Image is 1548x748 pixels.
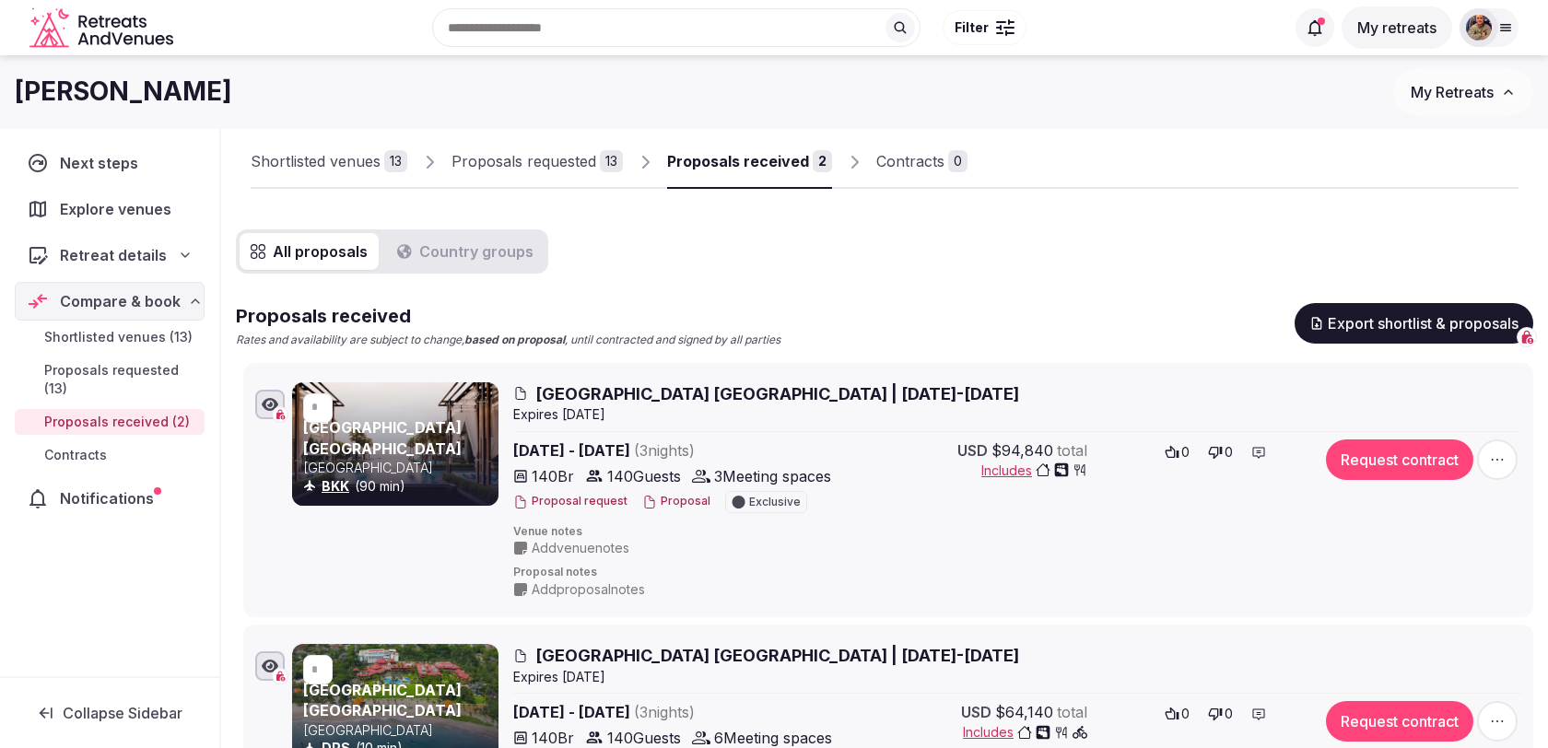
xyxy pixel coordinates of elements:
button: My retreats [1342,6,1452,49]
span: Compare & book [60,290,181,312]
a: Proposals received2 [667,135,832,189]
p: Rates and availability are subject to change, , until contracted and signed by all parties [236,333,780,348]
span: Shortlisted venues (13) [44,328,193,346]
div: Expire s [DATE] [513,405,1521,424]
button: Export shortlist & proposals [1295,303,1533,344]
span: $94,840 [991,439,1053,462]
span: USD [957,439,988,462]
a: Proposals requested (13) [15,357,205,402]
span: 0 [1225,705,1233,723]
a: BKK [322,478,349,494]
button: Includes [963,723,1087,742]
span: Proposals received (2) [44,413,190,431]
button: Collapse Sidebar [15,693,205,733]
a: Contracts [15,442,205,468]
button: 0 [1202,439,1238,465]
strong: based on proposal [464,333,565,346]
button: Filter [943,10,1026,45]
a: Proposals received (2) [15,409,205,435]
span: Filter [955,18,989,37]
span: Add venue notes [532,539,629,557]
div: 13 [384,150,407,172]
span: Add proposal notes [532,580,645,599]
h2: Proposals received [236,303,780,329]
a: Contracts0 [876,135,967,189]
span: Contracts [44,446,107,464]
button: 0 [1159,439,1195,465]
a: Shortlisted venues (13) [15,324,205,350]
a: Proposals requested13 [451,135,623,189]
a: Explore venues [15,190,205,228]
div: Shortlisted venues [251,150,381,172]
span: 0 [1181,443,1190,462]
span: My Retreats [1411,83,1494,101]
span: total [1057,701,1087,723]
span: Next steps [60,152,146,174]
div: (90 min) [303,477,495,496]
a: Next steps [15,144,205,182]
a: Visit the homepage [29,7,177,49]
button: 0 [1202,701,1238,727]
button: Request contract [1326,439,1473,480]
button: Includes [981,462,1087,480]
p: [GEOGRAPHIC_DATA] [303,459,495,477]
span: USD [961,701,991,723]
span: $64,140 [995,701,1053,723]
span: Exclusive [749,497,801,508]
a: [GEOGRAPHIC_DATA] [GEOGRAPHIC_DATA] [303,418,462,457]
button: 0 [1159,701,1195,727]
div: 2 [813,150,832,172]
a: [GEOGRAPHIC_DATA] [GEOGRAPHIC_DATA] [303,681,462,719]
span: [GEOGRAPHIC_DATA] [GEOGRAPHIC_DATA] | [DATE]-[DATE] [535,382,1019,405]
a: My retreats [1342,18,1452,37]
span: total [1057,439,1087,462]
button: Proposal [642,494,710,509]
p: [GEOGRAPHIC_DATA] [303,721,495,740]
div: Expire s [DATE] [513,668,1521,686]
span: Explore venues [60,198,179,220]
button: All proposals [240,233,379,270]
span: ( 3 night s ) [634,441,695,460]
span: 140 Br [532,465,574,487]
span: Collapse Sidebar [63,704,182,722]
div: Contracts [876,150,944,172]
h1: [PERSON_NAME] [15,74,232,110]
a: Shortlisted venues13 [251,135,407,189]
span: Retreat details [60,244,167,266]
button: Proposal request [513,494,627,509]
svg: Retreats and Venues company logo [29,7,177,49]
img: julen [1466,15,1492,41]
span: Proposals requested (13) [44,361,197,398]
button: My Retreats [1393,69,1533,115]
span: [GEOGRAPHIC_DATA] [GEOGRAPHIC_DATA] | [DATE]-[DATE] [535,644,1019,667]
div: 13 [600,150,623,172]
span: [DATE] - [DATE] [513,439,838,462]
span: 3 Meeting spaces [714,465,831,487]
span: Venue notes [513,524,1521,540]
div: Proposals requested [451,150,596,172]
button: Request contract [1326,701,1473,742]
span: [DATE] - [DATE] [513,701,838,723]
div: 0 [948,150,967,172]
span: Proposal notes [513,565,1521,580]
span: 0 [1181,705,1190,723]
button: Country groups [386,233,545,270]
div: Proposals received [667,150,809,172]
span: ( 3 night s ) [634,703,695,721]
a: Notifications [15,479,205,518]
span: 140 Guests [607,465,681,487]
span: Notifications [60,487,161,509]
span: 0 [1225,443,1233,462]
